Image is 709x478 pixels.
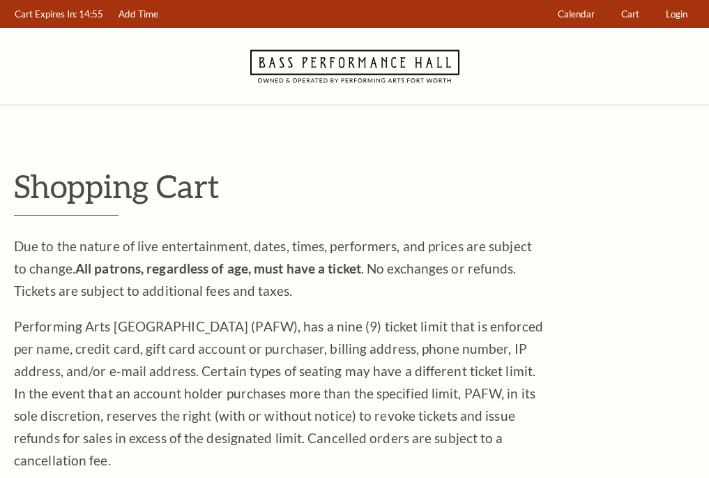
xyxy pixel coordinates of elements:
[15,8,77,20] span: Cart Expires In:
[615,1,646,28] a: Cart
[660,1,694,28] a: Login
[14,315,544,472] p: Performing Arts [GEOGRAPHIC_DATA] (PAFW), has a nine (9) ticket limit that is enforced per name, ...
[14,238,532,299] span: Due to the nature of live entertainment, dates, times, performers, and prices are subject to chan...
[551,1,602,28] a: Calendar
[75,260,361,276] strong: All patrons, regardless of age, must have a ticket
[79,8,103,20] span: 14:55
[621,8,639,20] span: Cart
[666,8,687,20] span: Login
[14,168,695,204] p: Shopping Cart
[112,1,165,28] a: Add Time
[558,8,595,20] span: Calendar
